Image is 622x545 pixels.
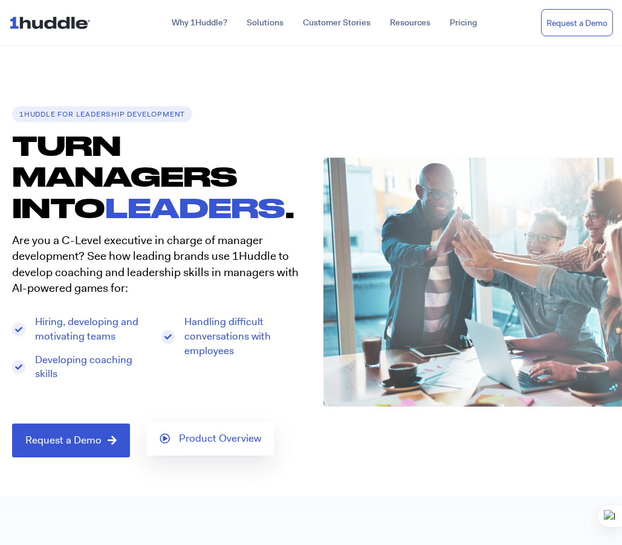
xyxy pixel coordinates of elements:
img: ... [9,11,96,34]
p: Are you a C-Level executive in charge of manager development? See how leading brands use 1Huddle ... [12,233,299,297]
h6: 1Huddle for LEADERSHIP DEVELOPMENT [12,106,192,122]
a: Request a Demo [12,424,130,457]
a: Customer Stories [293,12,380,34]
a: Resources [380,12,440,34]
a: Product Overview [147,422,274,456]
a: Request a Demo [541,9,613,37]
span: LEADERS [105,192,285,223]
span: Request a Demo [25,435,102,446]
span: Hiring, developing and motivating teams [32,315,150,344]
span: Developing coaching skills [32,353,150,382]
span: Handling difficult conversations with employees [181,315,299,358]
a: Pricing [440,12,487,34]
a: Solutions [237,12,293,34]
span: Product Overview [179,433,261,444]
a: Why 1Huddle? [162,12,237,34]
h1: TURN MANAGERS INTO . [12,130,311,224]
